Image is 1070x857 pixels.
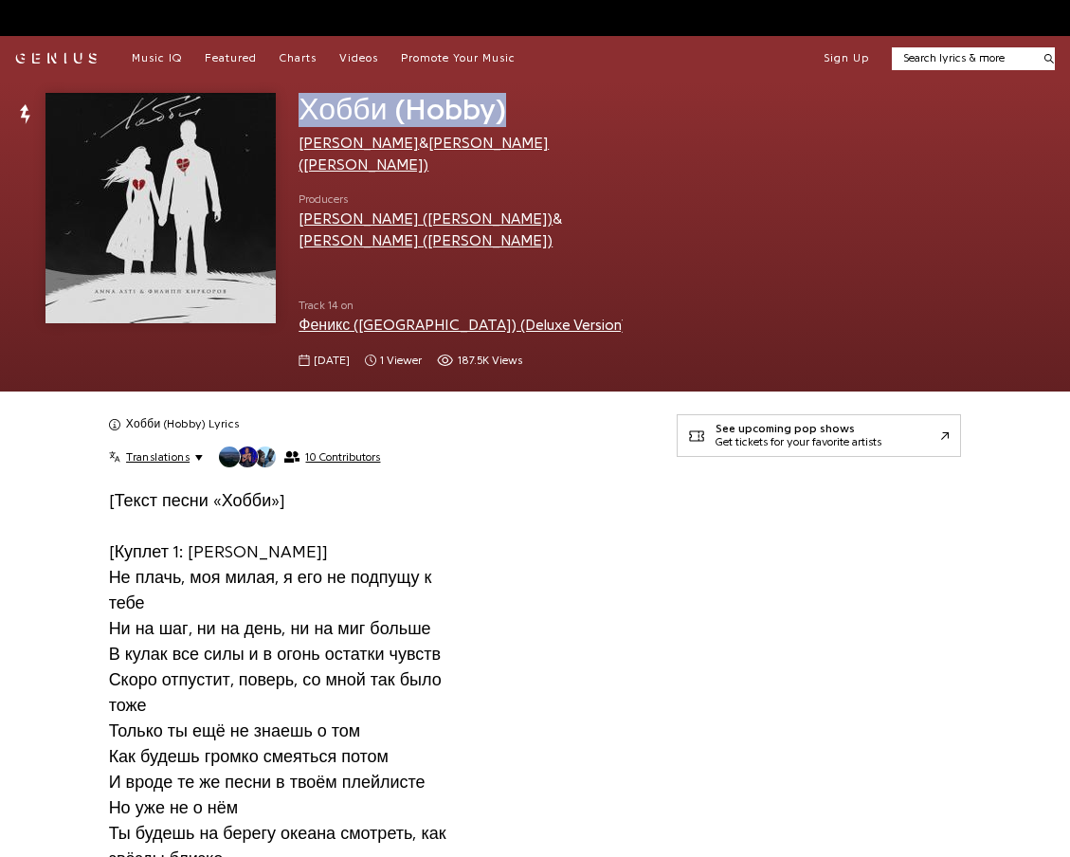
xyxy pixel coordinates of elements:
button: Sign Up [824,51,869,66]
input: Search lyrics & more [892,50,1033,66]
a: [PERSON_NAME] ([PERSON_NAME]) [299,233,553,248]
div: See upcoming pop shows [716,423,881,436]
button: Translations [109,449,203,465]
span: Translations [126,449,190,465]
h2: Хобби (Hobby) Lyrics [126,417,240,432]
iframe: Primis Frame [653,107,654,108]
span: [DATE] [314,353,350,369]
span: 1 viewer [365,353,422,369]
span: 1 viewer [380,353,422,369]
a: [PERSON_NAME] [299,136,419,151]
span: 187,501 views [437,353,521,369]
span: Хобби (Hobby) [299,95,505,125]
span: Promote Your Music [401,52,516,64]
a: Феникс ([GEOGRAPHIC_DATA]) (Deluxe Version) [299,318,639,333]
a: See upcoming pop showsGet tickets for your favorite artists [677,414,961,457]
div: Get tickets for your favorite artists [716,436,881,449]
button: 10 Contributors [218,446,380,468]
span: Music IQ [132,52,182,64]
a: Music IQ [132,51,182,66]
span: 10 Contributors [305,450,380,464]
span: 187.5K views [458,353,522,369]
span: Producers [299,191,623,208]
div: & [299,209,623,252]
a: Promote Your Music [401,51,516,66]
a: [PERSON_NAME] ([PERSON_NAME]) [299,211,553,227]
div: & [299,133,623,176]
span: Featured [205,52,257,64]
a: Videos [339,51,378,66]
img: Cover art for Хобби (Hobby) by ANNA ASTI & Филипп Киркоров (Philipp Kirkorov) [45,93,276,323]
a: Featured [205,51,257,66]
span: Charts [280,52,317,64]
span: Videos [339,52,378,64]
span: Track 14 on [299,298,623,314]
a: Charts [280,51,317,66]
